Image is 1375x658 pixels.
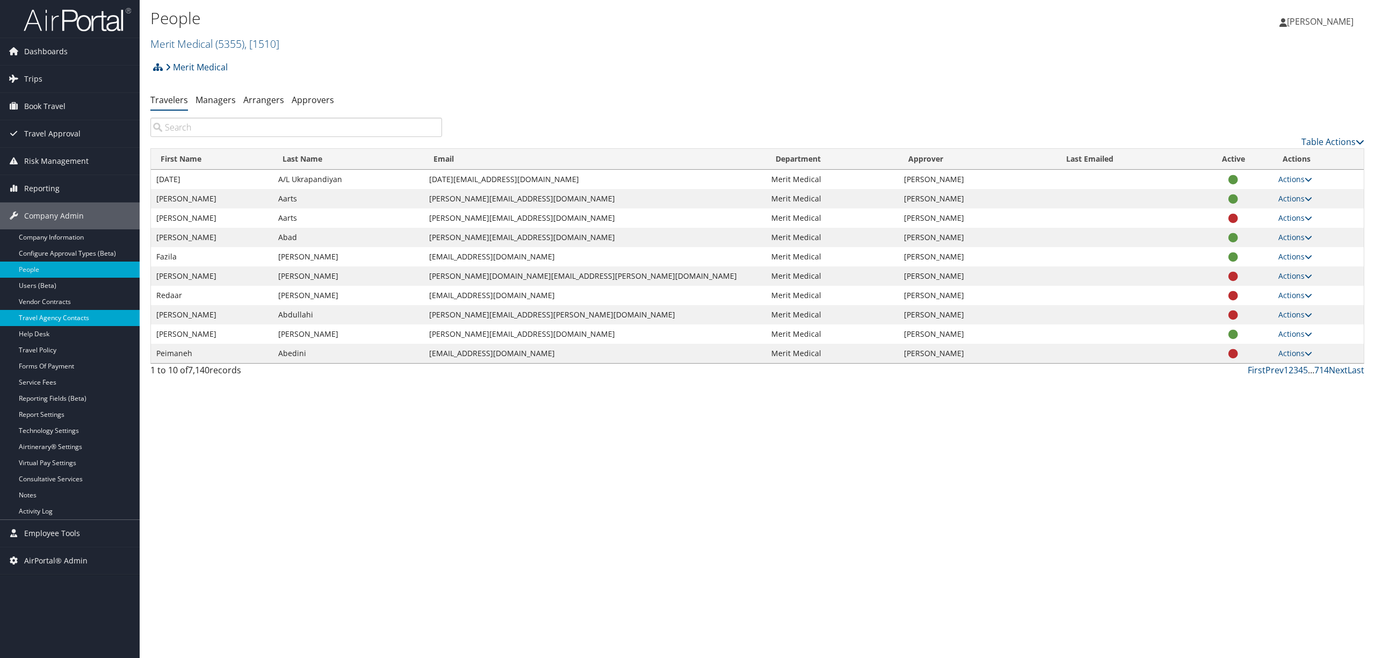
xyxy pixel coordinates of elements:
td: [PERSON_NAME] [899,305,1056,324]
th: Last Name: activate to sort column descending [273,149,424,170]
a: Actions [1278,213,1312,223]
input: Search [150,118,442,137]
a: Actions [1278,174,1312,184]
img: airportal-logo.png [24,7,131,32]
td: [EMAIL_ADDRESS][DOMAIN_NAME] [424,247,766,266]
span: Travel Approval [24,120,81,147]
td: Peimaneh [151,344,273,363]
td: [PERSON_NAME] [273,324,424,344]
td: A/L Ukrapandiyan [273,170,424,189]
a: Table Actions [1301,136,1364,148]
a: Actions [1278,348,1312,358]
th: Actions [1273,149,1364,170]
a: 1 [1284,364,1289,376]
a: 4 [1298,364,1303,376]
td: Abedini [273,344,424,363]
td: [PERSON_NAME] [899,324,1056,344]
a: Actions [1278,271,1312,281]
span: Dashboards [24,38,68,65]
a: 3 [1293,364,1298,376]
td: [PERSON_NAME] [899,208,1056,228]
td: [PERSON_NAME] [151,305,273,324]
td: [PERSON_NAME] [273,247,424,266]
a: Arrangers [243,94,284,106]
a: First [1248,364,1265,376]
span: Book Travel [24,93,66,120]
th: Approver [899,149,1056,170]
a: Prev [1265,364,1284,376]
td: [PERSON_NAME][EMAIL_ADDRESS][PERSON_NAME][DOMAIN_NAME] [424,305,766,324]
a: 5 [1303,364,1308,376]
a: Actions [1278,232,1312,242]
td: [PERSON_NAME] [899,170,1056,189]
span: , [ 1510 ] [244,37,279,51]
td: [PERSON_NAME] [899,228,1056,247]
td: [PERSON_NAME][EMAIL_ADDRESS][DOMAIN_NAME] [424,189,766,208]
td: [PERSON_NAME] [899,344,1056,363]
td: Merit Medical [766,324,899,344]
span: 7,140 [188,364,209,376]
span: Risk Management [24,148,89,175]
td: [PERSON_NAME][DOMAIN_NAME][EMAIL_ADDRESS][PERSON_NAME][DOMAIN_NAME] [424,266,766,286]
th: Email: activate to sort column ascending [424,149,766,170]
td: Merit Medical [766,247,899,266]
span: Employee Tools [24,520,80,547]
td: Merit Medical [766,344,899,363]
td: [EMAIL_ADDRESS][DOMAIN_NAME] [424,344,766,363]
td: [DATE][EMAIL_ADDRESS][DOMAIN_NAME] [424,170,766,189]
th: First Name: activate to sort column ascending [151,149,273,170]
td: Merit Medical [766,208,899,228]
td: [PERSON_NAME][EMAIL_ADDRESS][DOMAIN_NAME] [424,324,766,344]
span: ( 5355 ) [215,37,244,51]
a: Merit Medical [150,37,279,51]
th: Active: activate to sort column ascending [1193,149,1273,170]
a: Actions [1278,329,1312,339]
a: Actions [1278,251,1312,262]
a: Managers [196,94,236,106]
a: Actions [1278,309,1312,320]
td: [PERSON_NAME] [899,247,1056,266]
td: Merit Medical [766,228,899,247]
td: [PERSON_NAME] [899,189,1056,208]
td: [PERSON_NAME] [151,208,273,228]
td: Merit Medical [766,305,899,324]
span: [PERSON_NAME] [1287,16,1354,27]
span: Reporting [24,175,60,202]
td: [PERSON_NAME] [151,228,273,247]
td: [PERSON_NAME] [151,266,273,286]
td: Aarts [273,208,424,228]
td: [PERSON_NAME] [899,266,1056,286]
td: Abad [273,228,424,247]
a: Travelers [150,94,188,106]
td: Merit Medical [766,170,899,189]
span: AirPortal® Admin [24,547,88,574]
td: Merit Medical [766,189,899,208]
td: [PERSON_NAME][EMAIL_ADDRESS][DOMAIN_NAME] [424,208,766,228]
h1: People [150,7,960,30]
td: [PERSON_NAME] [151,189,273,208]
td: Merit Medical [766,266,899,286]
span: Trips [24,66,42,92]
div: 1 to 10 of records [150,364,442,382]
td: Fazila [151,247,273,266]
td: Merit Medical [766,286,899,305]
a: [PERSON_NAME] [1279,5,1364,38]
a: Approvers [292,94,334,106]
th: Last Emailed: activate to sort column ascending [1056,149,1193,170]
td: [PERSON_NAME][EMAIL_ADDRESS][DOMAIN_NAME] [424,228,766,247]
a: 2 [1289,364,1293,376]
span: Company Admin [24,203,84,229]
td: Redaar [151,286,273,305]
td: Aarts [273,189,424,208]
a: Next [1329,364,1348,376]
td: [PERSON_NAME] [273,266,424,286]
a: Last [1348,364,1364,376]
span: … [1308,364,1314,376]
td: [DATE] [151,170,273,189]
td: [PERSON_NAME] [899,286,1056,305]
td: Abdullahi [273,305,424,324]
a: Actions [1278,290,1312,300]
td: [EMAIL_ADDRESS][DOMAIN_NAME] [424,286,766,305]
td: [PERSON_NAME] [151,324,273,344]
a: Actions [1278,193,1312,204]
